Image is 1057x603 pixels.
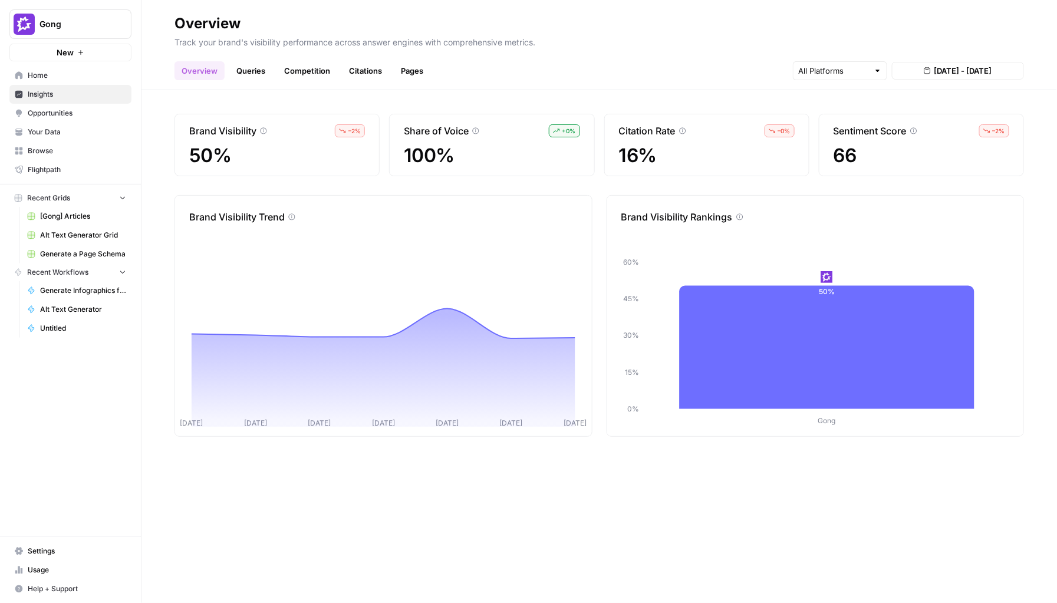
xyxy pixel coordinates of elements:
[28,146,126,156] span: Browse
[28,164,126,175] span: Flightpath
[9,104,131,123] a: Opportunities
[28,108,126,118] span: Opportunities
[9,160,131,179] a: Flightpath
[40,211,126,222] span: [Gong] Articles
[834,124,907,138] p: Sentiment Score
[28,546,126,556] span: Settings
[892,62,1024,80] button: [DATE] - [DATE]
[277,61,337,80] a: Competition
[22,319,131,338] a: Untitled
[9,44,131,61] button: New
[28,89,126,100] span: Insights
[394,61,430,80] a: Pages
[40,323,126,334] span: Untitled
[9,561,131,579] a: Usage
[22,281,131,300] a: Generate Infographics for Article
[180,419,203,427] tspan: [DATE]
[624,368,638,377] tspan: 15%
[342,61,389,80] a: Citations
[40,304,126,315] span: Alt Text Generator
[22,226,131,245] a: Alt Text Generator Grid
[619,124,676,138] p: Citation Rate
[174,33,1024,48] p: Track your brand's visibility performance across answer engines with comprehensive metrics.
[621,210,733,224] p: Brand Visibility Rankings
[308,419,331,427] tspan: [DATE]
[9,85,131,104] a: Insights
[564,419,587,427] tspan: [DATE]
[9,141,131,160] a: Browse
[798,65,869,77] input: All Platforms
[189,145,365,166] span: 50%
[562,126,576,136] span: + 0 %
[9,263,131,281] button: Recent Workflows
[627,404,638,413] tspan: 0%
[404,124,469,138] p: Share of Voice
[189,124,256,138] p: Brand Visibility
[244,419,267,427] tspan: [DATE]
[27,267,88,278] span: Recent Workflows
[9,9,131,39] button: Workspace: Gong
[821,271,832,283] img: w6cjb6u2gvpdnjw72qw8i2q5f3eb
[40,230,126,240] span: Alt Text Generator Grid
[40,285,126,296] span: Generate Infographics for Article
[22,300,131,319] a: Alt Text Generator
[174,14,241,33] div: Overview
[189,210,285,224] p: Brand Visibility Trend
[9,66,131,85] a: Home
[348,126,361,136] span: – 2 %
[623,258,638,266] tspan: 60%
[9,189,131,207] button: Recent Grids
[28,127,126,137] span: Your Data
[778,126,791,136] span: – 0 %
[9,579,131,598] button: Help + Support
[818,416,836,425] tspan: Gong
[834,145,1009,166] span: 66
[436,419,459,427] tspan: [DATE]
[57,47,74,58] span: New
[22,245,131,263] a: Generate a Page Schema
[404,145,579,166] span: 100%
[372,419,395,427] tspan: [DATE]
[28,584,126,594] span: Help + Support
[619,145,795,166] span: 16%
[623,295,638,304] tspan: 45%
[229,61,272,80] a: Queries
[819,288,835,296] text: 50%
[27,193,70,203] span: Recent Grids
[993,126,1005,136] span: – 2 %
[500,419,523,427] tspan: [DATE]
[9,542,131,561] a: Settings
[174,61,225,80] a: Overview
[28,565,126,575] span: Usage
[9,123,131,141] a: Your Data
[934,65,992,77] span: [DATE] - [DATE]
[40,249,126,259] span: Generate a Page Schema
[14,14,35,35] img: Gong Logo
[22,207,131,226] a: [Gong] Articles
[39,18,111,30] span: Gong
[623,331,638,340] tspan: 30%
[28,70,126,81] span: Home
